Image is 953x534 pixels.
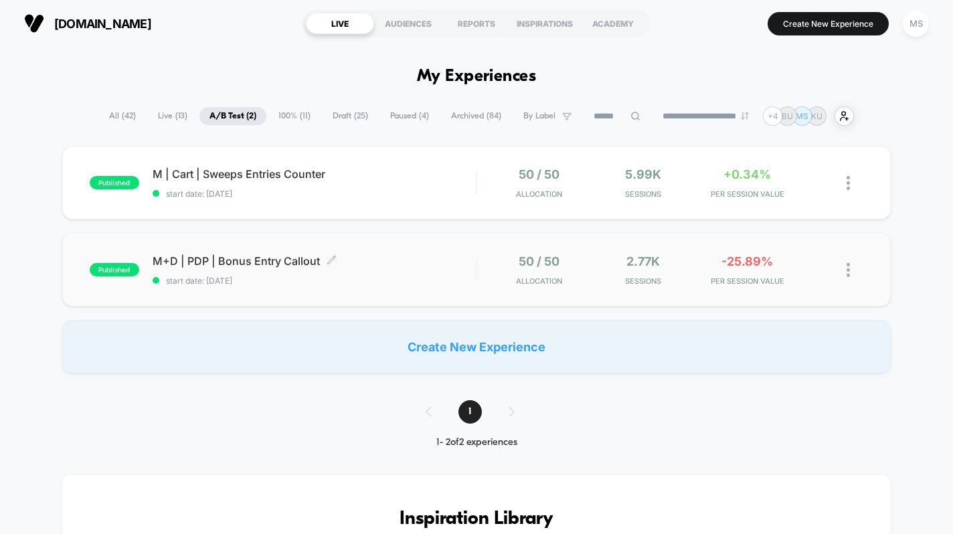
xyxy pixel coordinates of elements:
[24,13,44,33] img: Visually logo
[306,13,374,34] div: LIVE
[417,67,537,86] h1: My Experiences
[519,254,559,268] span: 50 / 50
[458,400,482,424] span: 1
[847,263,850,277] img: close
[62,320,891,373] div: Create New Experience
[199,107,266,125] span: A/B Test ( 2 )
[519,167,559,181] span: 50 / 50
[99,107,146,125] span: All ( 42 )
[768,12,889,35] button: Create New Experience
[90,176,139,189] span: published
[153,189,476,199] span: start date: [DATE]
[763,106,782,126] div: + 4
[721,254,773,268] span: -25.89%
[723,167,771,181] span: +0.34%
[811,111,822,121] p: KU
[268,107,321,125] span: 100% ( 11 )
[442,13,511,34] div: REPORTS
[90,263,139,276] span: published
[441,107,511,125] span: Archived ( 84 )
[699,276,796,286] span: PER SESSION VALUE
[412,437,541,448] div: 1 - 2 of 2 experiences
[148,107,197,125] span: Live ( 13 )
[903,11,929,37] div: MS
[511,13,579,34] div: INSPIRATIONS
[374,13,442,34] div: AUDIENCES
[516,276,562,286] span: Allocation
[579,13,647,34] div: ACADEMY
[625,167,661,181] span: 5.99k
[516,189,562,199] span: Allocation
[153,167,476,181] span: M | Cart | Sweeps Entries Counter
[594,189,692,199] span: Sessions
[54,17,151,31] span: [DOMAIN_NAME]
[153,254,476,268] span: M+D | PDP | Bonus Entry Callout
[380,107,439,125] span: Paused ( 4 )
[153,276,476,286] span: start date: [DATE]
[847,176,850,190] img: close
[782,111,793,121] p: BU
[20,13,155,34] button: [DOMAIN_NAME]
[102,509,851,530] h3: Inspiration Library
[741,112,749,120] img: end
[699,189,796,199] span: PER SESSION VALUE
[523,111,555,121] span: By Label
[594,276,692,286] span: Sessions
[323,107,378,125] span: Draft ( 25 )
[899,10,933,37] button: MS
[626,254,660,268] span: 2.77k
[796,111,808,121] p: MS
